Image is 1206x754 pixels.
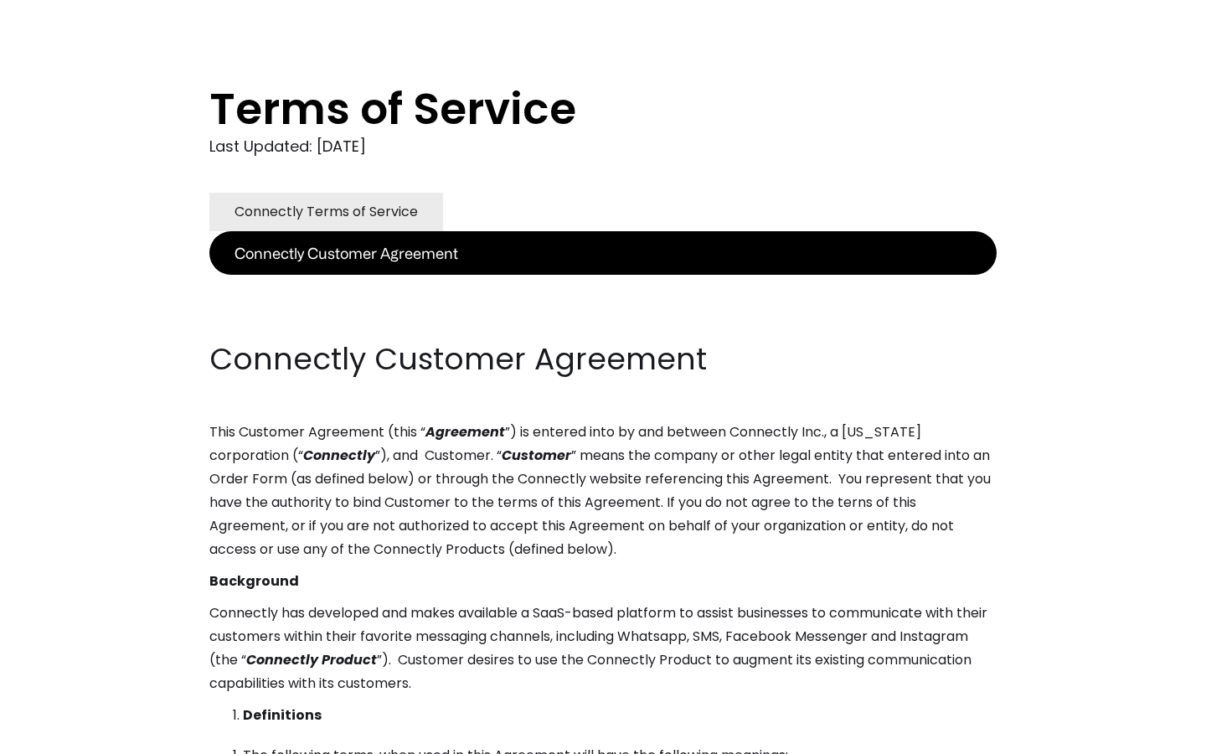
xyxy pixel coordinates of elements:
[234,241,458,265] div: Connectly Customer Agreement
[209,275,997,298] p: ‍
[209,602,997,695] p: Connectly has developed and makes available a SaaS-based platform to assist businesses to communi...
[209,571,299,591] strong: Background
[209,134,997,159] div: Last Updated: [DATE]
[209,421,997,561] p: This Customer Agreement (this “ ”) is entered into by and between Connectly Inc., a [US_STATE] co...
[502,446,571,465] em: Customer
[33,725,100,748] ul: Language list
[209,307,997,330] p: ‍
[425,422,505,442] em: Agreement
[234,200,418,224] div: Connectly Terms of Service
[209,338,997,380] h2: Connectly Customer Agreement
[303,446,375,465] em: Connectly
[243,705,322,725] strong: Definitions
[246,650,377,669] em: Connectly Product
[209,84,930,134] h1: Terms of Service
[17,723,100,748] aside: Language selected: English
